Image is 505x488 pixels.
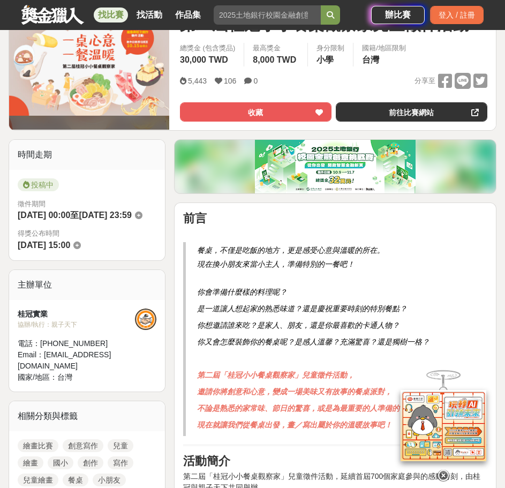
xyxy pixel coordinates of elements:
div: 時間走期 [9,140,165,170]
span: 分享至 [414,73,435,89]
a: 作品集 [171,7,205,22]
span: 5,443 [188,77,207,85]
span: 得獎公布時間 [18,228,156,239]
a: 國小 [48,456,73,469]
input: 2025土地銀行校園金融創意挑戰賽：從你出發 開啟智慧金融新頁 [214,5,321,25]
span: [DATE] 23:59 [79,211,131,220]
span: [DATE] 00:00 [18,211,70,220]
div: 主辦單位 [9,270,165,300]
strong: 不論是熟悉的家常味、節日的驚喜，或是為最重要的人準備的一餐， [197,404,422,412]
strong: 邀請你將創意和心意，變成一場美味又有故事的餐桌派對， [197,387,392,396]
span: 徵件期間 [18,200,46,208]
div: 國籍/地區限制 [362,43,406,54]
span: 0 [253,77,258,85]
strong: 現在就讓我們從餐桌出發，畫／寫出屬於你的溫暖故事吧！ [197,421,392,429]
div: 協辦/執行： 親子天下 [18,320,135,329]
div: 桂冠實業 [18,309,135,320]
a: 創意寫作 [63,439,103,452]
span: [DATE] 15:00 [18,241,70,250]
img: d2146d9a-e6f6-4337-9592-8cefde37ba6b.png [401,390,486,461]
span: 小學 [316,55,334,64]
a: 找活動 [132,7,167,22]
a: 繪畫比賽 [18,439,58,452]
span: 最高獎金 [253,43,299,54]
a: 找比賽 [94,7,128,22]
a: 寫作 [108,456,133,469]
span: 餐桌，不僅是吃飯的地方，更是感受心意與溫暖的所在。 [197,246,385,254]
span: 8,000 TWD [253,55,296,64]
span: 台灣 [362,55,379,64]
a: 前往比賽網站 [336,102,487,122]
span: 106 [224,77,236,85]
strong: 前言 [183,212,207,225]
a: 兒童繪畫 [18,474,58,486]
span: 投稿中 [18,178,59,191]
span: 國家/地區： [18,373,57,381]
span: 台灣 [57,373,72,381]
a: 繪畫 [18,456,43,469]
div: Email： [EMAIL_ADDRESS][DOMAIN_NAME] [18,349,135,372]
img: 384a3c2b-a743-4c00-969e-16378ea05cf2.png [255,140,416,193]
span: 至 [70,211,79,220]
img: Cover Image [9,17,169,116]
span: 你想邀請誰來吃？是家人、朋友，還是你最喜歡的卡通人物？ [197,321,400,329]
a: 創作 [78,456,103,469]
a: 小朋友 [93,474,126,486]
span: 是一道讓人想起家的熟悉味道？還是慶祝重要時刻的特別餐點？ [197,304,407,313]
span: 30,000 TWD [180,55,228,64]
span: 你會準備什麼樣的料理呢？ [197,288,287,296]
div: 登入 / 註冊 [430,6,484,24]
span: 總獎金 (包含獎品) [180,43,235,54]
div: 相關分類與標籤 [9,401,165,431]
a: 兒童 [108,439,133,452]
span: 現在換小朋友來當小主人，準備特別的一餐吧！ [197,260,355,268]
strong: 第二屆「桂冠小小餐桌觀察家」兒童徵件活動， [197,371,355,379]
button: 收藏 [180,102,331,122]
a: 辦比賽 [371,6,425,24]
div: 電話： [PHONE_NUMBER] [18,338,135,349]
strong: 活動簡介 [183,454,230,468]
div: 身分限制 [316,43,344,54]
a: 餐桌 [63,474,88,486]
span: 你又會怎麼裝飾你的餐桌呢？是感人溫馨？充滿驚喜？還是獨樹一格？ [197,337,429,346]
